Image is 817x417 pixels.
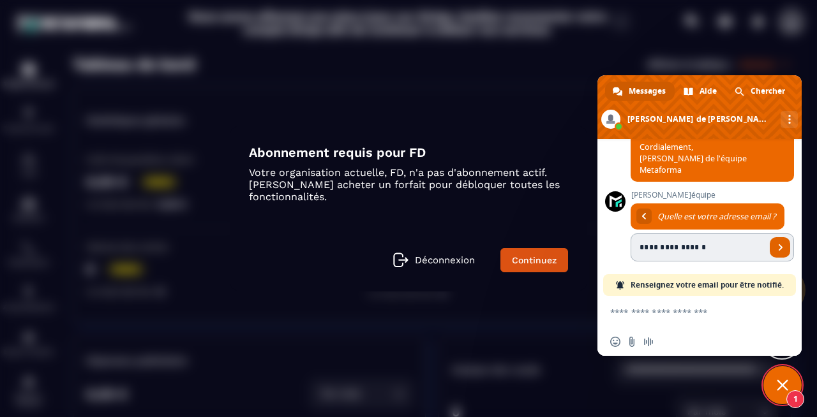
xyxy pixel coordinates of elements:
[610,296,763,328] textarea: Entrez votre message...
[631,233,766,261] input: Entrez votre adresse email...
[727,82,794,101] a: Chercher
[700,82,717,101] span: Aide
[610,337,620,347] span: Insérer un emoji
[763,366,802,404] a: Fermer le chat
[415,254,475,266] p: Déconnexion
[751,82,785,101] span: Chercher
[631,274,784,296] span: Renseignez votre email pour être notifié.
[249,166,568,203] p: Votre organisation actuelle, FD, n'a pas d'abonnement actif. [PERSON_NAME] acheter un forfait pou...
[249,145,568,160] h4: Abonnement requis pour FD
[605,82,675,101] a: Messages
[770,237,790,258] a: Envoyer
[631,191,794,200] span: [PERSON_NAME]équipe
[643,337,654,347] span: Message audio
[786,390,804,408] span: 1
[629,82,666,101] span: Messages
[627,337,637,347] span: Envoyer un fichier
[500,248,568,272] a: Continuez
[393,252,475,268] a: Déconnexion
[657,211,776,222] span: Quelle est votre adresse email ?
[676,82,726,101] a: Aide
